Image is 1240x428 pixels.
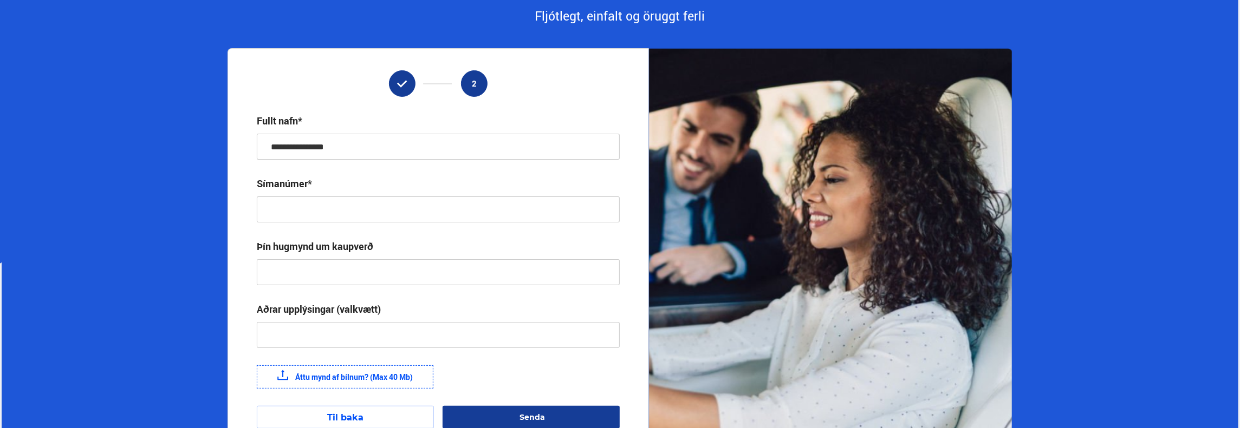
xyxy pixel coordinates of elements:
[472,79,477,88] span: 2
[257,302,381,315] div: Aðrar upplýsingar (valkvætt)
[520,412,545,422] span: Senda
[257,240,373,253] div: Þín hugmynd um kaupverð
[257,177,312,190] div: Símanúmer*
[228,7,1012,25] div: Fljótlegt, einfalt og öruggt ferli
[9,4,41,37] button: Open LiveChat chat widget
[257,114,302,127] div: Fullt nafn*
[257,365,433,389] label: Áttu mynd af bílnum? (Max 40 Mb)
